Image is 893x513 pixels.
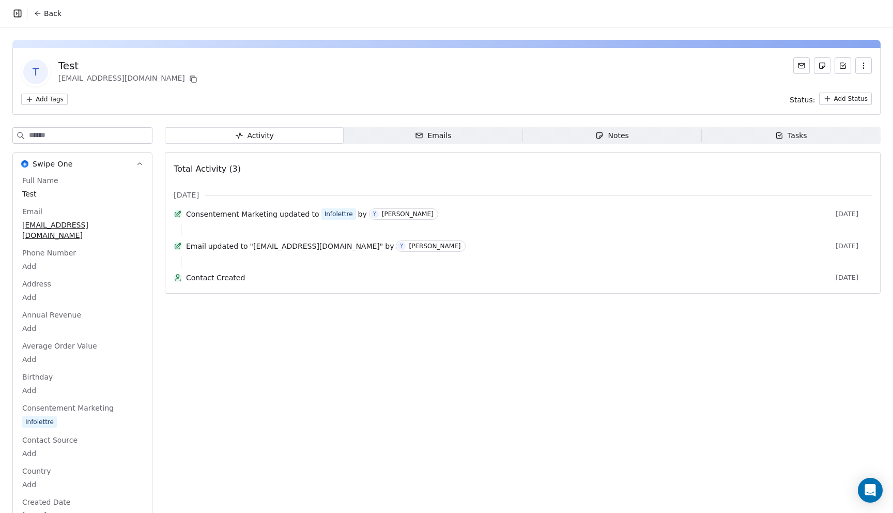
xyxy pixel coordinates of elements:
[250,241,383,251] span: "[EMAIL_ADDRESS][DOMAIN_NAME]"
[22,261,143,271] span: Add
[20,279,53,289] span: Address
[20,175,60,186] span: Full Name
[13,153,152,175] button: Swipe OneSwipe One
[358,209,367,219] span: by
[20,466,53,476] span: Country
[20,372,55,382] span: Birthday
[836,242,872,250] span: [DATE]
[22,292,143,303] span: Add
[208,241,248,251] span: updated to
[186,209,278,219] span: Consentement Marketing
[186,273,832,283] span: Contact Created
[22,189,143,199] span: Test
[20,341,99,351] span: Average Order Value
[174,190,199,200] span: [DATE]
[22,448,143,459] span: Add
[373,210,376,218] div: Y
[33,159,73,169] span: Swipe One
[595,130,628,141] div: Notes
[22,354,143,365] span: Add
[22,479,143,490] span: Add
[819,93,872,105] button: Add Status
[22,323,143,334] span: Add
[775,130,807,141] div: Tasks
[280,209,319,219] span: updated to
[409,243,460,250] div: [PERSON_NAME]
[21,94,68,105] button: Add Tags
[22,220,143,240] span: [EMAIL_ADDRESS][DOMAIN_NAME]
[20,497,72,507] span: Created Date
[174,164,241,174] span: Total Activity (3)
[25,417,54,427] div: Infolettre
[58,58,199,73] div: Test
[20,403,116,413] span: Consentement Marketing
[44,8,61,19] span: Back
[20,310,83,320] span: Annual Revenue
[400,242,403,250] div: Y
[836,210,872,218] span: [DATE]
[20,206,44,217] span: Email
[20,435,80,445] span: Contact Source
[382,210,434,218] div: [PERSON_NAME]
[58,73,199,85] div: [EMAIL_ADDRESS][DOMAIN_NAME]
[20,248,78,258] span: Phone Number
[385,241,394,251] span: by
[21,160,28,168] img: Swipe One
[325,209,353,219] div: Infolettre
[836,274,872,282] span: [DATE]
[415,130,451,141] div: Emails
[27,4,68,23] button: Back
[858,478,883,503] div: Open Intercom Messenger
[790,95,815,105] span: Status:
[186,241,206,251] span: Email
[22,385,143,396] span: Add
[23,59,48,84] span: T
